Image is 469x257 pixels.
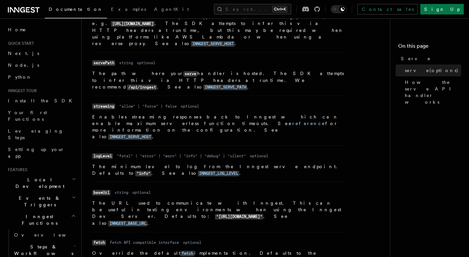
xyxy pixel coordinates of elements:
code: "info" [135,171,151,176]
span: Events & Triggers [5,195,72,208]
span: Quick start [5,41,34,46]
a: Sign Up [420,4,464,14]
button: Toggle dark mode [331,5,347,13]
h4: On this page [398,42,461,53]
code: /api/inngest [127,85,157,90]
a: Node.js [5,59,77,71]
span: serve(options) [405,67,459,74]
span: Inngest tour [5,88,37,93]
code: INNGEST_SERVE_PATH [203,85,247,90]
code: streaming [92,104,115,109]
a: INNGEST_SERVE_HOST [191,41,235,46]
a: Contact sales [357,4,418,14]
a: Next.js [5,47,77,59]
code: INNGEST_LOG_LEVEL [198,171,239,176]
span: Local Development [5,176,72,190]
code: serve [183,71,197,77]
p: Enables streaming responses back to Inngest which can enable maximum serverless function timeouts... [92,114,345,140]
span: Features [5,167,27,172]
span: Serve [401,55,431,62]
code: [URL][DOMAIN_NAME] [111,21,155,27]
code: INNGEST_SERVE_HOST [108,134,152,140]
p: The minimum level to log from the Inngest serve endpoint. Defaults to . See also . [92,163,345,177]
dd: Fetch API compatible interface [110,240,179,245]
dd: optional [137,60,155,65]
a: Overview [12,229,77,241]
a: serve(options) [402,64,461,76]
p: The domain host of your application, protocol, e.g. . The SDK attempts to infer this via HTTP hea... [92,13,345,47]
a: reference [292,121,325,126]
dd: string [115,190,128,195]
a: Home [5,24,77,36]
span: Examples [111,7,146,12]
a: AgentKit [150,2,193,18]
span: Inngest Functions [5,213,71,226]
a: How the serve API handler works [402,76,461,108]
dd: string [119,60,133,65]
span: AgentKit [154,7,189,12]
span: Leveraging Steps [8,128,64,140]
button: Local Development [5,174,77,192]
p: The URL used to communicate with Inngest. This can be useful in testing environments when using t... [92,200,345,227]
code: "[URL][DOMAIN_NAME]" [215,214,263,219]
span: Home [8,26,26,33]
button: Search...Ctrl+K [214,4,291,14]
span: Setting up your app [8,147,65,159]
span: Your first Functions [8,110,47,122]
code: servePath [92,60,115,66]
a: Setting up your app [5,143,77,162]
a: Leveraging Steps [5,125,77,143]
code: baseUrl [92,190,111,195]
span: Python [8,74,32,80]
button: Events & Triggers [5,192,77,211]
dd: "allow" | "force" | false [119,104,177,109]
dd: optional [250,153,268,159]
dd: "fatal" | "error" | "warn" | "info" | "debug" | "silent" [117,153,246,159]
p: The path where your handler is hosted. The SDK attempts to infer this via HTTP headers at runtime... [92,70,345,90]
span: Steps & Workflows [12,244,73,257]
button: Inngest Functions [5,211,77,229]
a: Your first Functions [5,107,77,125]
span: Documentation [49,7,103,12]
a: Python [5,71,77,83]
a: fetch [180,250,194,256]
a: INNGEST_LOG_LEVEL [198,170,239,176]
dd: optional [181,104,199,109]
span: How the serve API handler works [405,79,461,105]
span: Overview [14,232,82,238]
code: fetch [180,251,194,256]
span: Install the SDK [8,98,76,103]
span: Node.js [8,63,39,68]
code: INNGEST_BASE_URL [108,221,147,226]
code: logLevel [92,153,113,159]
a: INNGEST_BASE_URL [108,220,147,226]
a: INNGEST_SERVE_HOST [108,134,152,139]
code: fetch [92,240,106,245]
a: Serve [398,53,461,64]
a: Documentation [45,2,107,18]
kbd: Ctrl+K [273,6,287,13]
a: INNGEST_SERVE_PATH [203,84,247,90]
dd: optional [132,190,151,195]
a: Examples [107,2,150,18]
a: Install the SDK [5,95,77,107]
dd: optional [183,240,201,245]
span: Next.js [8,51,39,56]
code: INNGEST_SERVE_HOST [191,41,235,47]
